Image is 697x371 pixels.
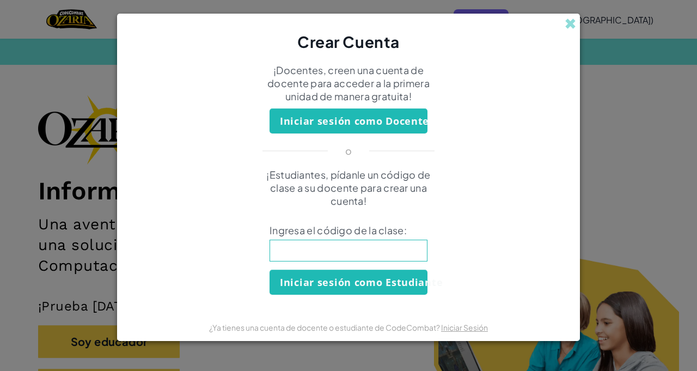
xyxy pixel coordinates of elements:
[270,108,427,133] button: Iniciar sesión como Docente
[253,168,444,208] p: ¡Estudiantes, pídanle un código de clase a su docente para crear una cuenta!
[270,270,427,295] button: Iniciar sesión como Estudiante
[441,323,488,332] a: Iniciar Sesión
[270,224,427,237] span: Ingresa el código de la clase:
[253,64,444,103] p: ¡Docentes, creen una cuenta de docente para acceder a la primera unidad de manera gratuita!
[297,32,400,51] span: Crear Cuenta
[345,144,352,157] p: o
[209,323,441,332] span: ¿Ya tienes una cuenta de docente o estudiante de CodeCombat?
